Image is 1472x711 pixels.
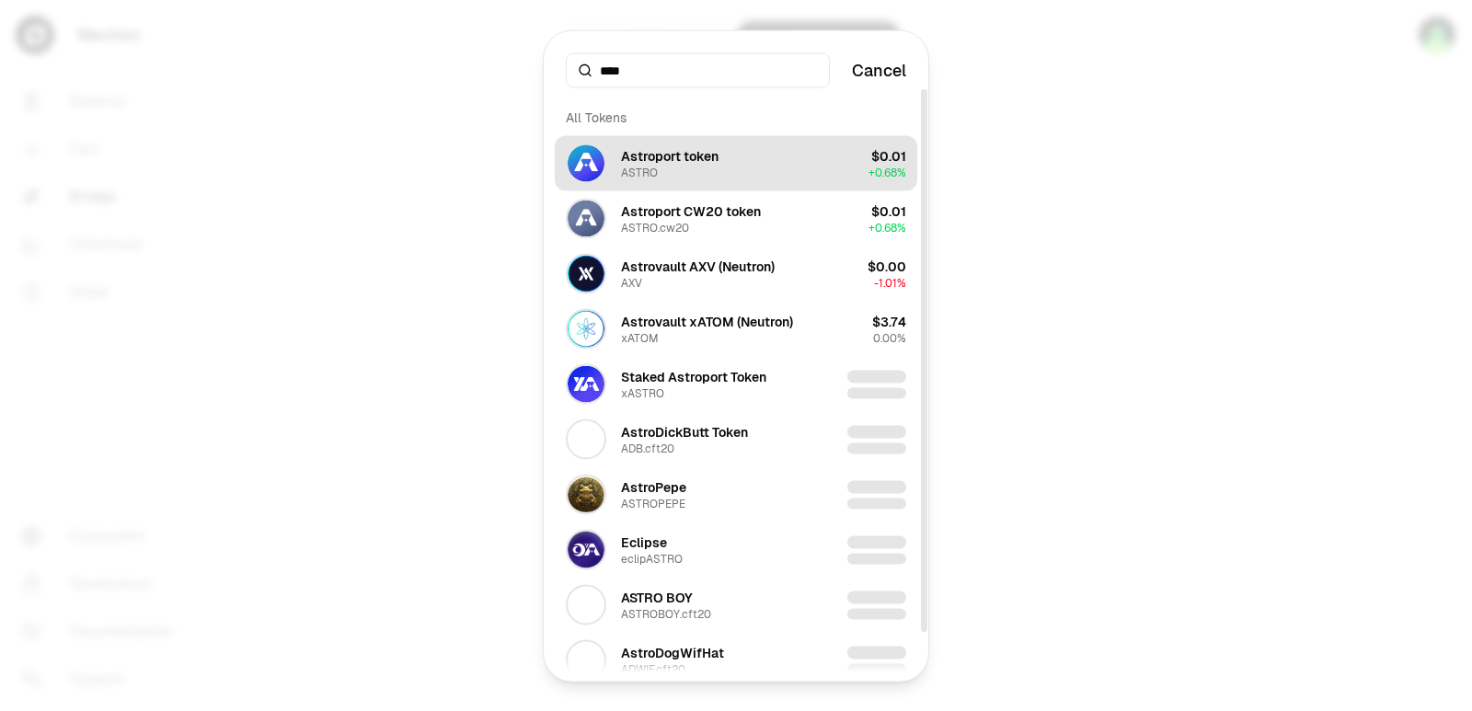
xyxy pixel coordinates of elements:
button: AXV LogoAstrovault AXV (Neutron)AXV$0.00-1.01% [555,246,917,301]
div: AstroDogWifHat [621,643,724,661]
div: ASTRO.cw20 [621,220,689,235]
button: ASTROBOY.cft20 LogoASTRO BOYASTROBOY.cft20 [555,577,917,632]
img: AXV Logo [568,255,604,292]
div: ASTROPEPE [621,496,685,510]
div: AXV [621,275,642,290]
div: Astroport CW20 token [621,201,761,220]
div: $0.00 [868,257,906,275]
div: ADWIF.cft20 [621,661,685,676]
div: xATOM [621,330,659,345]
div: Staked Astroport Token [621,367,766,385]
div: All Tokens [555,98,917,135]
div: $0.01 [871,146,906,165]
div: $3.74 [872,312,906,330]
div: Astrovault xATOM (Neutron) [621,312,793,330]
button: ASTRO.cw20 LogoAstroport CW20 tokenASTRO.cw20$0.01+0.68% [555,190,917,246]
img: ASTROPEPE Logo [568,476,604,512]
div: ASTRO BOY [621,588,693,606]
button: ASTROPEPE LogoAstroPepeASTROPEPE [555,466,917,522]
button: ASTRO LogoAstroport tokenASTRO$0.01+0.68% [555,135,917,190]
button: Cancel [852,57,906,83]
span: -1.01% [874,275,906,290]
div: eclipASTRO [621,551,683,566]
div: AstroPepe [621,477,686,496]
span: 0.00% [873,330,906,345]
button: xASTRO LogoStaked Astroport TokenxASTRO [555,356,917,411]
img: ASTRO.cw20 Logo [568,200,604,236]
div: Astrovault AXV (Neutron) [621,257,775,275]
span: + 0.68% [868,165,906,179]
div: xASTRO [621,385,664,400]
span: + 0.68% [868,220,906,235]
button: ADWIF.cft20 LogoAstroDogWifHatADWIF.cft20 [555,632,917,687]
div: ADB.cft20 [621,441,674,455]
button: ADB.cft20 LogoAstroDickButt TokenADB.cft20 [555,411,917,466]
button: xATOM LogoAstrovault xATOM (Neutron)xATOM$3.740.00% [555,301,917,356]
div: Astroport token [621,146,719,165]
button: eclipASTRO LogoEclipseeclipASTRO [555,522,917,577]
img: xATOM Logo [568,310,604,347]
img: eclipASTRO Logo [568,531,604,568]
div: $0.01 [871,201,906,220]
img: xASTRO Logo [568,365,604,402]
div: ASTRO [621,165,658,179]
div: AstroDickButt Token [621,422,748,441]
img: ASTRO Logo [568,144,604,181]
div: ASTROBOY.cft20 [621,606,711,621]
div: Eclipse [621,533,667,551]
